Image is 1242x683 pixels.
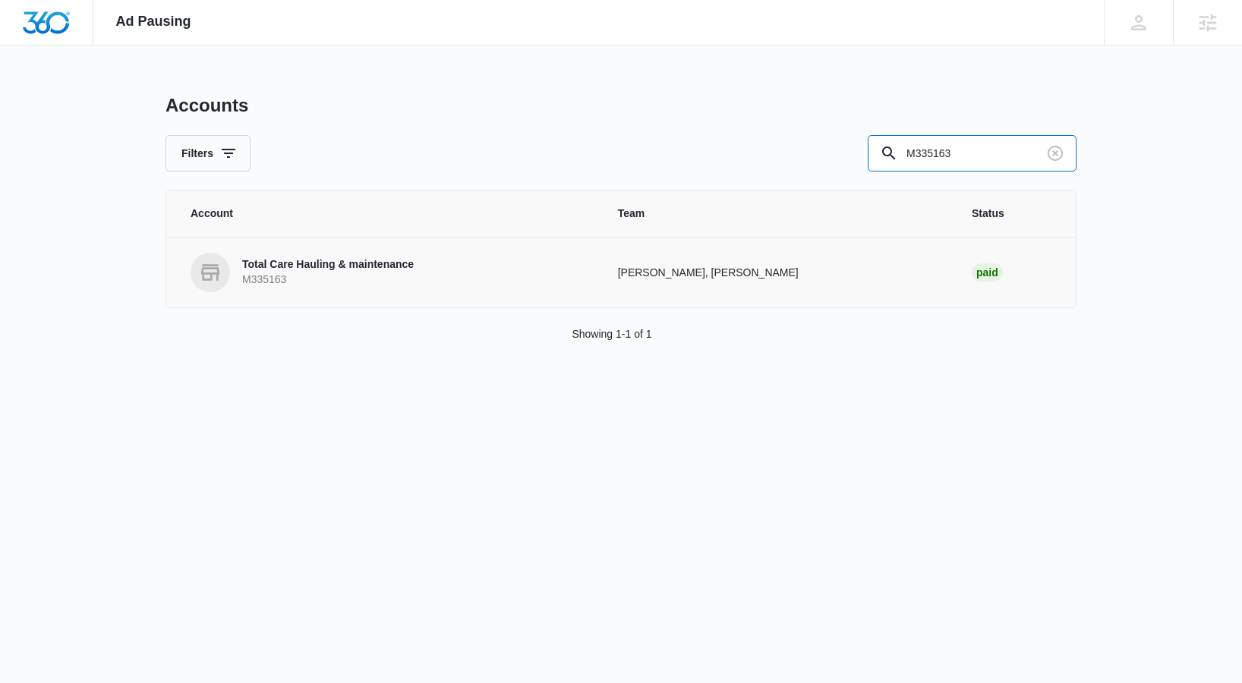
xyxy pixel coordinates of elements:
[972,263,1003,282] div: Paid
[165,94,248,117] h1: Accounts
[116,14,191,30] span: Ad Pausing
[972,206,1051,222] span: Status
[191,206,582,222] span: Account
[618,265,935,281] p: [PERSON_NAME], [PERSON_NAME]
[868,135,1077,172] input: Search By Account Number
[572,326,651,342] p: Showing 1-1 of 1
[242,272,414,288] p: M335163
[165,135,251,172] button: Filters
[242,257,414,272] p: Total Care Hauling & maintenance
[618,206,935,222] span: Team
[191,253,582,292] a: Total Care Hauling & maintenanceM335163
[1043,141,1067,165] button: Clear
